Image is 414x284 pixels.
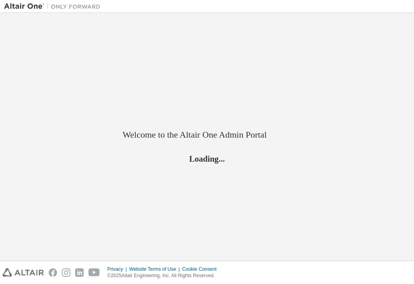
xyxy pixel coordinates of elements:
img: facebook.svg [49,268,57,277]
h2: Loading... [123,154,291,164]
div: Website Terms of Use [129,266,182,272]
img: youtube.svg [88,268,100,277]
p: © 2025 Altair Engineering, Inc. All Rights Reserved. [107,272,221,279]
img: linkedin.svg [75,268,84,277]
h2: Welcome to the Altair One Admin Portal [123,129,291,140]
div: Cookie Consent [182,266,221,272]
img: altair_logo.svg [2,268,44,277]
img: Altair One [4,2,105,10]
div: Privacy [107,266,129,272]
img: instagram.svg [62,268,70,277]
